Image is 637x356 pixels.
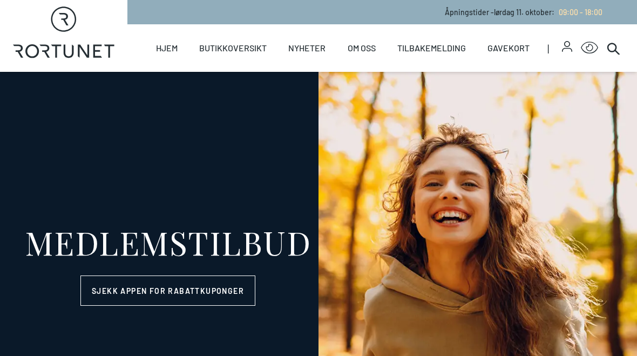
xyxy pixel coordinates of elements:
[554,8,602,17] a: 09:00 - 18:00
[288,24,326,72] a: Nyheter
[80,276,255,306] a: Sjekk appen for rabattkuponger
[348,24,376,72] a: Om oss
[487,24,530,72] a: Gavekort
[445,6,602,18] p: Åpningstider - lørdag 11. oktober :
[25,226,311,258] div: MEDLEMSTILBUD
[559,8,602,17] span: 09:00 - 18:00
[397,24,466,72] a: Tilbakemelding
[547,24,562,72] span: |
[581,39,598,57] button: Open Accessibility Menu
[199,24,267,72] a: Butikkoversikt
[156,24,178,72] a: Hjem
